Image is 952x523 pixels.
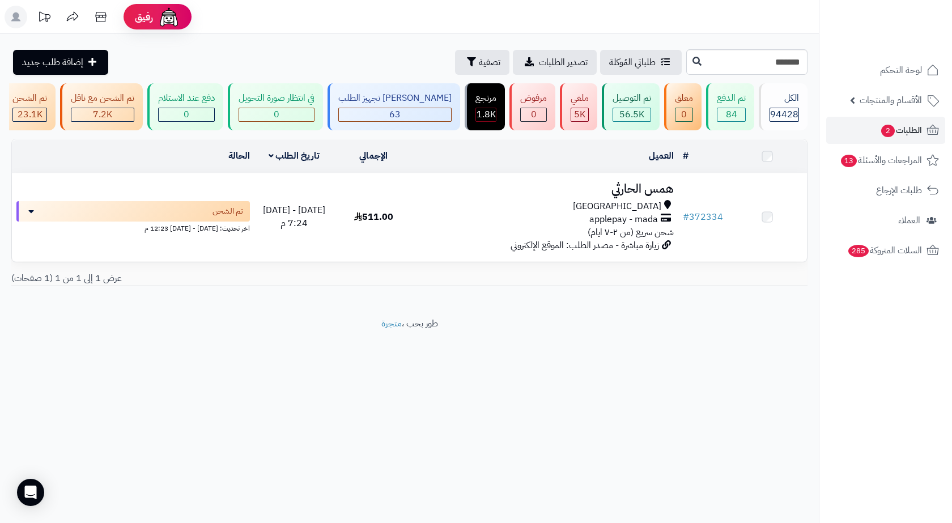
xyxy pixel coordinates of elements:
span: 511.00 [354,210,393,224]
a: [PERSON_NAME] تجهيز الطلب 63 [325,83,462,130]
a: الحالة [228,149,250,163]
div: اخر تحديث: [DATE] - [DATE] 12:23 م [16,222,250,233]
span: السلات المتروكة [847,243,922,258]
a: تم الشحن مع ناقل 7.2K [58,83,145,130]
div: تم التوصيل [613,92,651,105]
a: المراجعات والأسئلة13 [826,147,945,174]
a: مرفوض 0 [507,83,558,130]
span: 1.8K [477,108,496,121]
span: 0 [184,108,189,121]
a: طلبات الإرجاع [826,177,945,204]
a: لوحة التحكم [826,57,945,84]
div: في انتظار صورة التحويل [239,92,314,105]
span: طلبات الإرجاع [876,182,922,198]
div: معلق [675,92,693,105]
a: تاريخ الطلب [269,149,320,163]
span: 56.5K [619,108,644,121]
span: 5K [574,108,585,121]
div: [PERSON_NAME] تجهيز الطلب [338,92,452,105]
img: ai-face.png [158,6,180,28]
span: 63 [389,108,401,121]
div: دفع عند الاستلام [158,92,215,105]
div: Open Intercom Messenger [17,479,44,506]
a: العميل [649,149,674,163]
span: تصفية [479,56,500,69]
span: طلباتي المُوكلة [609,56,656,69]
a: إضافة طلب جديد [13,50,108,75]
span: 23.1K [18,108,42,121]
span: الطلبات [880,122,922,138]
a: ملغي 5K [558,83,600,130]
div: 0 [239,108,314,121]
button: تصفية [455,50,509,75]
div: الكل [770,92,799,105]
span: العملاء [898,212,920,228]
span: 2 [881,125,895,137]
div: 56479 [613,108,651,121]
a: مرتجع 1.8K [462,83,507,130]
span: 13 [841,155,857,167]
div: 84 [717,108,745,121]
div: مرتجع [475,92,496,105]
div: 0 [159,108,214,121]
div: عرض 1 إلى 1 من 1 (1 صفحات) [3,272,410,285]
div: تم الشحن مع ناقل [71,92,134,105]
span: زيارة مباشرة - مصدر الطلب: الموقع الإلكتروني [511,239,659,252]
div: 0 [521,108,546,121]
a: دفع عند الاستلام 0 [145,83,226,130]
span: [DATE] - [DATE] 7:24 م [263,203,325,230]
h3: همس الحارثي [418,182,674,195]
div: 23107 [13,108,46,121]
a: تحديثات المنصة [30,6,58,31]
div: تم الدفع [717,92,746,105]
a: السلات المتروكة285 [826,237,945,264]
a: #372334 [683,210,723,224]
span: شحن سريع (من ٢-٧ ايام) [588,226,674,239]
span: لوحة التحكم [880,62,922,78]
span: 0 [531,108,537,121]
a: متجرة [381,317,402,330]
a: تم الدفع 84 [704,83,756,130]
span: applepay - mada [589,213,658,226]
span: 84 [726,108,737,121]
span: الأقسام والمنتجات [860,92,922,108]
a: الكل94428 [756,83,810,130]
div: 63 [339,108,451,121]
a: طلباتي المُوكلة [600,50,682,75]
a: الطلبات2 [826,117,945,144]
a: في انتظار صورة التحويل 0 [226,83,325,130]
span: 0 [274,108,279,121]
div: 7223 [71,108,134,121]
span: إضافة طلب جديد [22,56,83,69]
span: تم الشحن [212,206,243,217]
span: تصدير الطلبات [539,56,588,69]
a: تصدير الطلبات [513,50,597,75]
div: 4954 [571,108,588,121]
span: رفيق [135,10,153,24]
a: الإجمالي [359,149,388,163]
span: 0 [681,108,687,121]
span: # [683,210,689,224]
span: المراجعات والأسئلة [840,152,922,168]
a: # [683,149,688,163]
div: 1806 [476,108,496,121]
div: تم الشحن [12,92,47,105]
span: 7.2K [93,108,112,121]
span: 94428 [770,108,798,121]
span: [GEOGRAPHIC_DATA] [573,200,661,213]
a: العملاء [826,207,945,234]
div: 0 [675,108,692,121]
div: ملغي [571,92,589,105]
a: تم التوصيل 56.5K [600,83,662,130]
a: معلق 0 [662,83,704,130]
div: مرفوض [520,92,547,105]
span: 285 [848,245,869,257]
